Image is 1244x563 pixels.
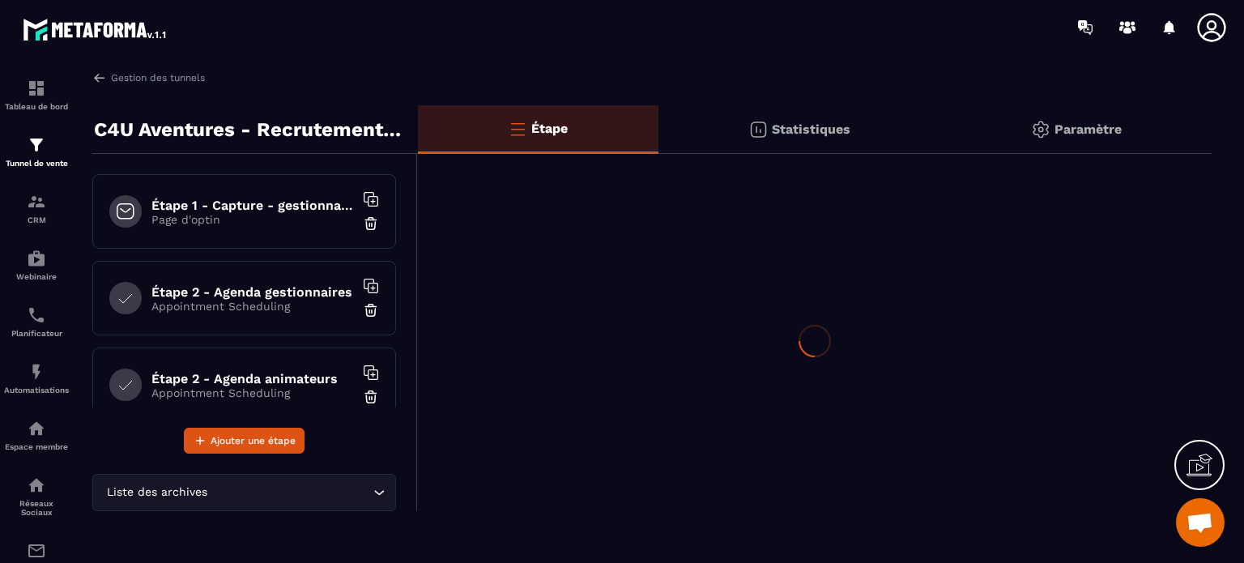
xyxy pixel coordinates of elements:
img: automations [27,419,46,438]
div: Search for option [92,474,396,511]
a: social-networksocial-networkRéseaux Sociaux [4,463,69,529]
span: Liste des archives [103,484,211,501]
img: formation [27,135,46,155]
a: automationsautomationsAutomatisations [4,350,69,407]
p: Planificateur [4,329,69,338]
img: social-network [27,476,46,495]
span: Ajouter une étape [211,433,296,449]
a: formationformationTunnel de vente [4,123,69,180]
a: schedulerschedulerPlanificateur [4,293,69,350]
img: setting-gr.5f69749f.svg [1031,120,1050,139]
p: C4U Aventures - Recrutement Gestionnaires [94,113,406,146]
p: Page d'optin [151,213,354,226]
p: Webinaire [4,272,69,281]
p: Statistiques [772,122,850,137]
h6: Étape 2 - Agenda animateurs [151,371,354,386]
a: automationsautomationsWebinaire [4,237,69,293]
img: trash [363,215,379,232]
p: Paramètre [1054,122,1122,137]
img: automations [27,249,46,268]
p: Appointment Scheduling [151,300,354,313]
p: CRM [4,215,69,224]
img: trash [363,389,379,405]
img: bars-o.4a397970.svg [508,119,527,139]
p: Étape [531,121,568,136]
p: Automatisations [4,386,69,395]
a: Gestion des tunnels [92,70,205,85]
img: email [27,541,46,561]
p: Réseaux Sociaux [4,499,69,517]
input: Search for option [211,484,369,501]
h6: Étape 2 - Agenda gestionnaires [151,284,354,300]
a: formationformationTableau de bord [4,66,69,123]
p: Tunnel de vente [4,159,69,168]
a: Ouvrir le chat [1176,498,1225,547]
img: trash [363,302,379,318]
img: scheduler [27,305,46,325]
img: arrow [92,70,107,85]
a: automationsautomationsEspace membre [4,407,69,463]
a: formationformationCRM [4,180,69,237]
p: Tableau de bord [4,102,69,111]
p: Appointment Scheduling [151,386,354,399]
img: stats.20deebd0.svg [748,120,768,139]
img: formation [27,79,46,98]
h6: Étape 1 - Capture - gestionnaires et animateurs [151,198,354,213]
p: Espace membre [4,442,69,451]
img: automations [27,362,46,382]
img: logo [23,15,168,44]
button: Ajouter une étape [184,428,305,454]
img: formation [27,192,46,211]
